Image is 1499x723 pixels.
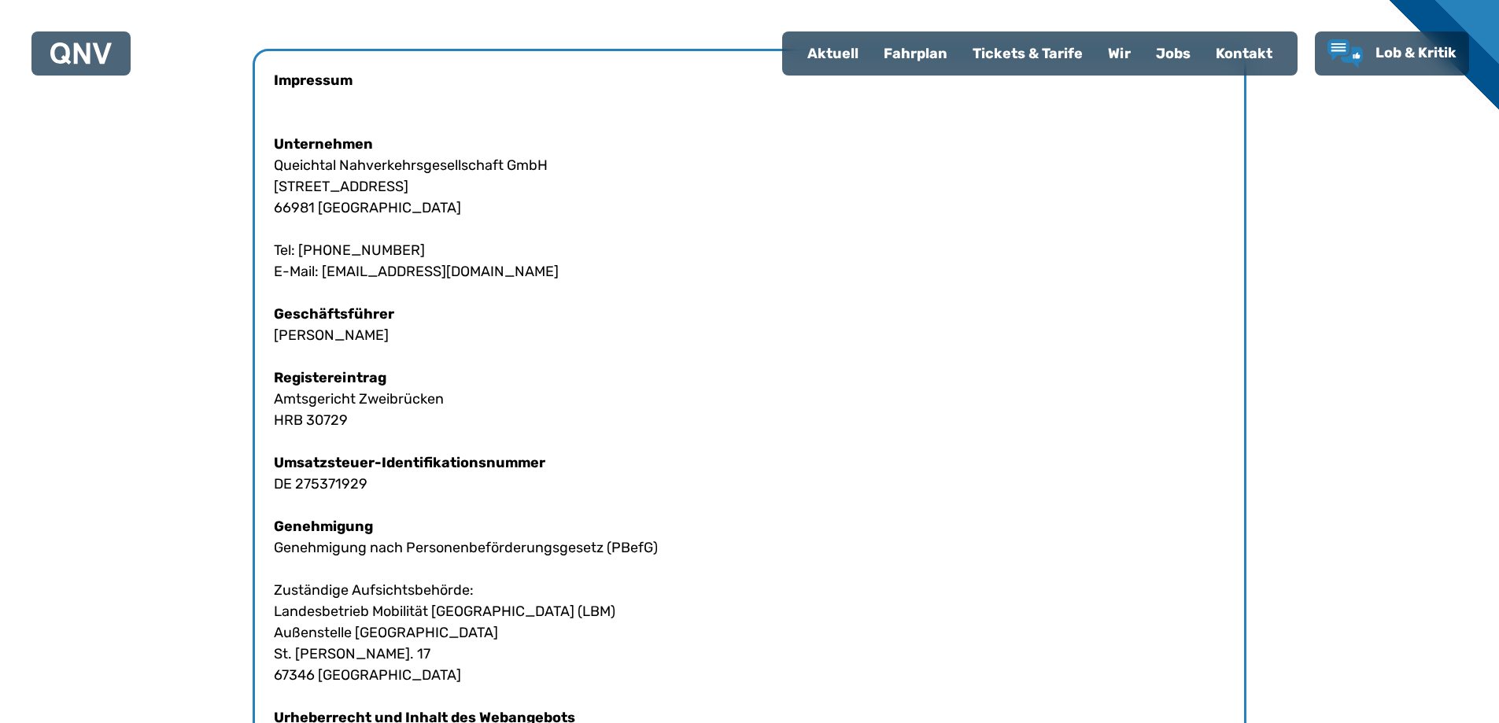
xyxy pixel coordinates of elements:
img: QNV Logo [50,42,112,65]
a: Wir [1095,33,1143,74]
a: Fahrplan [871,33,960,74]
a: Aktuell [795,33,871,74]
h4: Registereintrag [274,367,1225,389]
h4: Impressum [274,70,1225,91]
h4: Umsatzsteuer-Identifikationsnummer [274,452,1225,474]
a: Tickets & Tarife [960,33,1095,74]
h4: Unternehmen [274,134,1225,155]
a: QNV Logo [50,38,112,69]
h4: Genehmigung [274,516,1225,537]
span: Lob & Kritik [1375,44,1457,61]
h4: Geschäftsführer [274,304,1225,325]
a: Lob & Kritik [1327,39,1457,68]
a: Kontakt [1203,33,1285,74]
a: Jobs [1143,33,1203,74]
